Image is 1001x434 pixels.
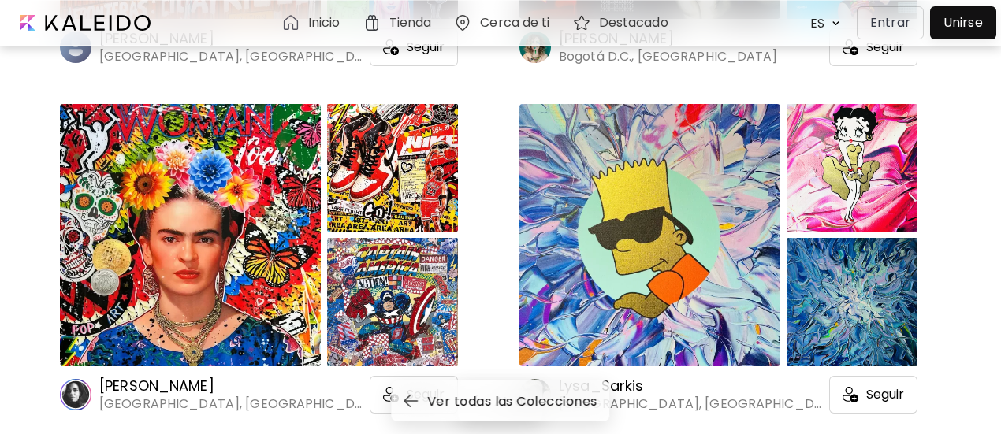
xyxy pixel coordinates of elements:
[930,6,996,39] a: Unirse
[391,380,609,421] button: back-arrowVer todas las Colecciones
[866,39,904,55] span: Seguir
[99,395,363,413] h6: [GEOGRAPHIC_DATA], [GEOGRAPHIC_DATA]
[453,13,556,32] a: Cerca de ti
[599,17,668,29] h6: Destacado
[866,387,904,402] span: Seguir
[802,9,828,37] div: ES
[99,377,363,395] h6: [PERSON_NAME]
[389,17,432,29] h6: Tienda
[480,17,549,29] h6: Cerca de ti
[559,395,823,413] h6: [GEOGRAPHIC_DATA], [GEOGRAPHIC_DATA]
[857,6,924,39] button: Entrar
[407,39,445,55] span: Seguir
[404,395,418,407] img: back-arrow
[370,376,458,414] div: Seguir
[829,28,917,66] div: Seguir
[363,13,438,32] a: Tienda
[572,13,675,32] a: Destacado
[383,387,399,402] img: icon
[308,17,340,29] h6: Inicio
[383,39,399,55] img: icon
[407,393,597,410] span: Ver todas las Colecciones
[370,28,458,66] div: Seguir
[870,13,910,32] p: Entrar
[559,48,778,65] h6: Bogotá D.C., [GEOGRAPHIC_DATA]
[828,16,844,31] img: arrow down
[829,376,917,414] div: Seguir
[843,387,858,402] img: icon
[99,48,363,65] h6: [GEOGRAPHIC_DATA], [GEOGRAPHIC_DATA]
[857,6,930,39] a: Entrar
[843,39,858,55] img: icon
[281,13,347,32] a: Inicio
[559,377,823,395] h6: Lysa_Sarkis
